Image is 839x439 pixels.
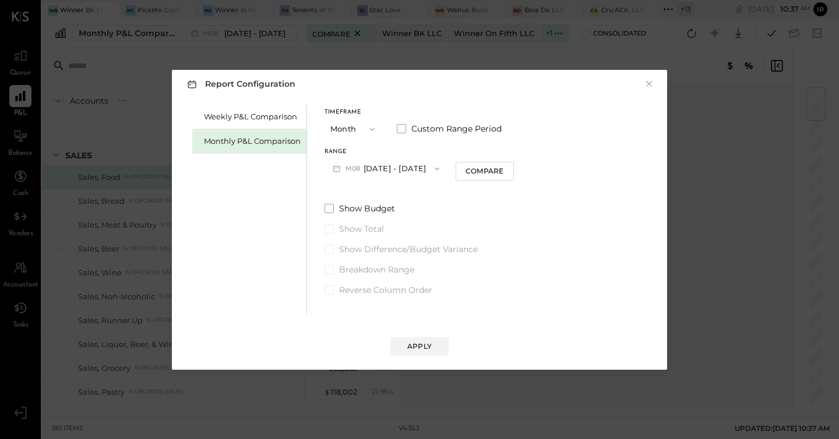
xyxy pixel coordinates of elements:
button: × [644,78,654,90]
button: M08[DATE] - [DATE] [325,158,447,179]
div: Apply [407,341,432,351]
div: Monthly P&L Comparison [204,136,301,147]
span: Custom Range Period [411,123,502,134]
span: M08 [346,164,364,174]
span: Reverse Column Order [339,284,432,296]
div: Compare [466,166,503,176]
button: Compare [456,162,514,180]
span: Show Difference/Budget Variance [339,243,478,255]
div: Range [325,149,447,155]
span: Show Total [339,223,384,235]
button: Month [325,118,383,140]
div: Weekly P&L Comparison [204,111,301,122]
h3: Report Configuration [185,77,295,91]
span: Breakdown Range [339,264,414,275]
button: Apply [390,337,449,356]
div: Timeframe [325,109,383,115]
span: Show Budget [339,203,395,214]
